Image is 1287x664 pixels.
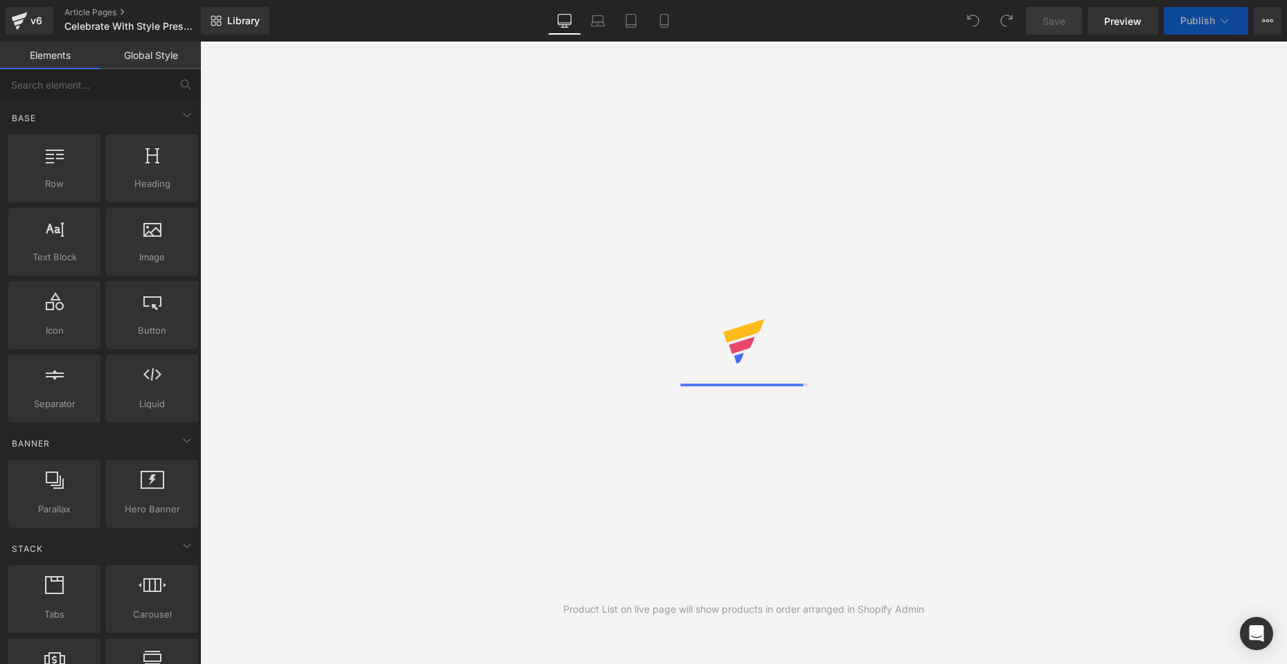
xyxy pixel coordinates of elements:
button: More [1254,7,1281,35]
span: Publish [1180,15,1215,26]
button: Redo [993,7,1020,35]
span: Base [10,111,37,125]
span: Hero Banner [110,502,194,517]
span: Separator [12,397,96,411]
div: Product List on live page will show products in order arranged in Shopify Admin [563,602,924,617]
button: Undo [959,7,987,35]
span: Image [110,250,194,264]
a: Global Style [100,42,201,69]
span: Button [110,323,194,338]
a: Desktop [548,7,581,35]
span: Celebrate With Style Presentation Box - Showcase [64,21,197,32]
span: Tabs [12,607,96,622]
a: Preview [1088,7,1158,35]
span: Save [1042,14,1065,28]
span: Liquid [110,397,194,411]
span: Row [12,177,96,191]
span: Text Block [12,250,96,264]
div: Open Intercom Messenger [1240,617,1273,650]
a: Article Pages [64,7,224,18]
span: Library [227,15,260,27]
span: Carousel [110,607,194,622]
button: Publish [1164,7,1248,35]
div: v6 [28,12,45,30]
a: Laptop [581,7,614,35]
span: Icon [12,323,96,338]
span: Parallax [12,502,96,517]
span: Heading [110,177,194,191]
a: New Library [201,7,269,35]
span: Stack [10,542,44,555]
span: Banner [10,437,51,450]
span: Preview [1104,14,1142,28]
a: Tablet [614,7,648,35]
a: Mobile [648,7,681,35]
a: v6 [6,7,53,35]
